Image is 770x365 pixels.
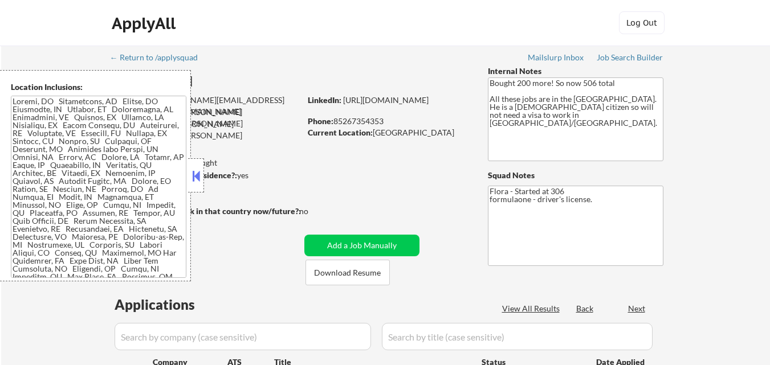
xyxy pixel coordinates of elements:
[308,95,341,105] strong: LinkedIn:
[115,323,371,350] input: Search by company (case sensitive)
[502,303,563,314] div: View All Results
[576,303,594,314] div: Back
[619,11,665,34] button: Log Out
[111,118,300,152] div: [PERSON_NAME][EMAIL_ADDRESS][PERSON_NAME][DOMAIN_NAME]
[111,157,300,169] div: 361 sent / 506 bought
[115,298,227,311] div: Applications
[308,116,469,127] div: 85267354353
[11,81,186,93] div: Location Inclusions:
[488,65,663,77] div: Internal Notes
[628,303,646,314] div: Next
[308,116,333,126] strong: Phone:
[110,53,209,64] a: ← Return to /applysquad
[112,14,179,33] div: ApplyAll
[528,54,585,61] div: Mailslurp Inbox
[597,54,663,61] div: Job Search Builder
[112,106,300,140] div: [PERSON_NAME][EMAIL_ADDRESS][PERSON_NAME][DOMAIN_NAME]
[112,95,300,117] div: [PERSON_NAME][EMAIL_ADDRESS][PERSON_NAME][DOMAIN_NAME]
[110,54,209,61] div: ← Return to /applysquad
[111,74,345,88] div: [PERSON_NAME]
[304,235,419,256] button: Add a Job Manually
[382,323,653,350] input: Search by title (case sensitive)
[528,53,585,64] a: Mailslurp Inbox
[299,206,332,217] div: no
[308,127,469,138] div: [GEOGRAPHIC_DATA]
[597,53,663,64] a: Job Search Builder
[343,95,429,105] a: [URL][DOMAIN_NAME]
[488,170,663,181] div: Squad Notes
[305,260,390,285] button: Download Resume
[111,206,301,216] strong: Will need Visa to work in that country now/future?:
[308,128,373,137] strong: Current Location:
